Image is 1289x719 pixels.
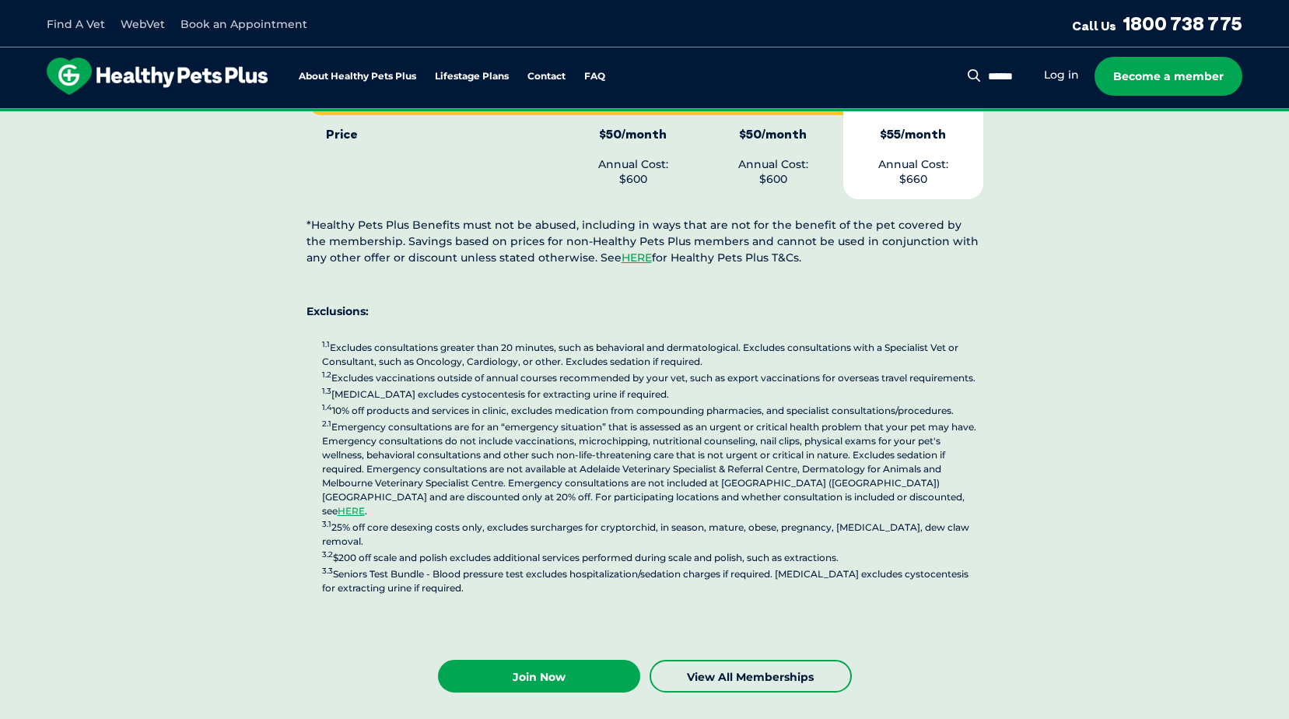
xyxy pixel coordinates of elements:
[723,127,824,142] strong: $50/month
[322,370,331,380] sup: 1.2
[180,17,307,31] a: Book an Appointment
[583,127,684,142] strong: $50/month
[650,660,852,693] a: View all Memberships
[435,72,509,82] a: Lifestage Plans
[47,17,105,31] a: Find A Vet
[965,68,984,83] button: Search
[1095,57,1242,96] a: Become a member
[322,338,983,595] p: Excludes consultations greater than 20 minutes, such as behavioral and dermatological. Excludes c...
[863,127,964,142] strong: $55/month
[306,217,983,266] p: *Healthy Pets Plus Benefits must not be abused, including in ways that are not for the benefit of...
[322,566,333,576] sup: 3.3
[863,127,964,188] p: Annual Cost: $660
[322,402,332,412] sup: 1.4
[438,660,640,693] a: Join Now
[1072,18,1116,33] span: Call Us
[299,72,416,82] a: About Healthy Pets Plus
[723,127,824,188] p: Annual Cost: $600
[322,519,331,529] sup: 3.1
[322,549,333,559] sup: 3.2
[121,17,165,31] a: WebVet
[622,251,652,265] a: HERE
[1044,68,1079,82] a: Log in
[306,304,369,318] strong: Exclusions:
[322,339,330,349] sup: 1.1
[584,72,605,82] a: FAQ
[338,505,365,517] a: HERE
[583,127,684,188] p: Annual Cost: $600
[322,419,331,429] sup: 2.1
[1072,12,1242,35] a: Call Us1800 738 775
[47,58,268,95] img: hpp-logo
[326,127,544,142] strong: Price
[322,386,331,396] sup: 1.3
[527,72,566,82] a: Contact
[354,109,935,123] span: Proactive, preventative wellness program designed to keep your pet healthier and happier for longer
